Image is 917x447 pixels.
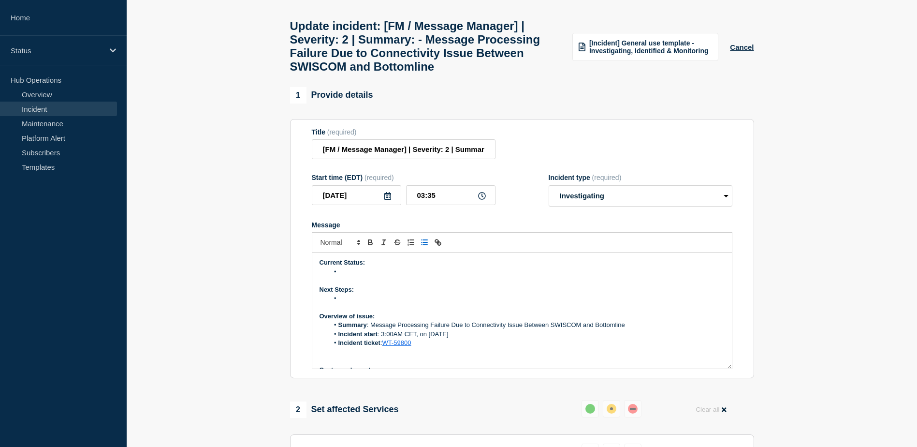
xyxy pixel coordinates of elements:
[320,286,354,293] strong: Next Steps:
[290,19,561,74] h1: Update incident: [FM / Message Manager] | Severity: 2 | Summary: - Message Processing Failure Due...
[327,128,357,136] span: (required)
[312,185,401,205] input: YYYY-MM-DD
[549,174,732,181] div: Incident type
[579,43,585,51] img: template icon
[377,237,391,248] button: Toggle italic text
[603,400,620,417] button: affected
[290,402,306,418] span: 2
[320,366,373,373] strong: Customer Impact:
[690,400,732,419] button: Clear all
[290,87,373,104] div: Provide details
[290,87,306,104] span: 1
[329,321,725,329] li: : Message Processing Failure Due to Connectivity Issue Between SWISCOM and Bottomline
[364,174,394,181] span: (required)
[312,253,732,369] div: Message
[312,174,495,181] div: Start time (EDT)
[320,259,365,266] strong: Current Status:
[582,400,599,417] button: up
[364,237,377,248] button: Toggle bold text
[329,330,725,339] li: : 3:00AM CET, on [DATE]
[406,185,495,205] input: HH:MM
[628,404,638,414] div: down
[338,339,380,346] strong: Incident ticket
[312,221,732,229] div: Message
[589,39,712,55] span: [Incident] General use template - Investigating, Identified & Monitoring
[404,237,418,248] button: Toggle ordered list
[418,237,431,248] button: Toggle bulleted list
[329,339,725,347] li: :
[320,313,375,320] strong: Overview of issue:
[549,185,732,207] select: Incident type
[316,237,364,248] span: Font size
[11,46,103,55] p: Status
[312,139,495,159] input: Title
[338,321,367,328] strong: Summary
[391,237,404,248] button: Toggle strikethrough text
[338,330,378,338] strong: Incident start
[624,400,641,417] button: down
[585,404,595,414] div: up
[382,339,411,346] a: WT-59800
[431,237,445,248] button: Toggle link
[290,402,399,418] div: Set affected Services
[730,43,754,51] button: Cancel
[312,128,495,136] div: Title
[592,174,622,181] span: (required)
[607,404,616,414] div: affected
